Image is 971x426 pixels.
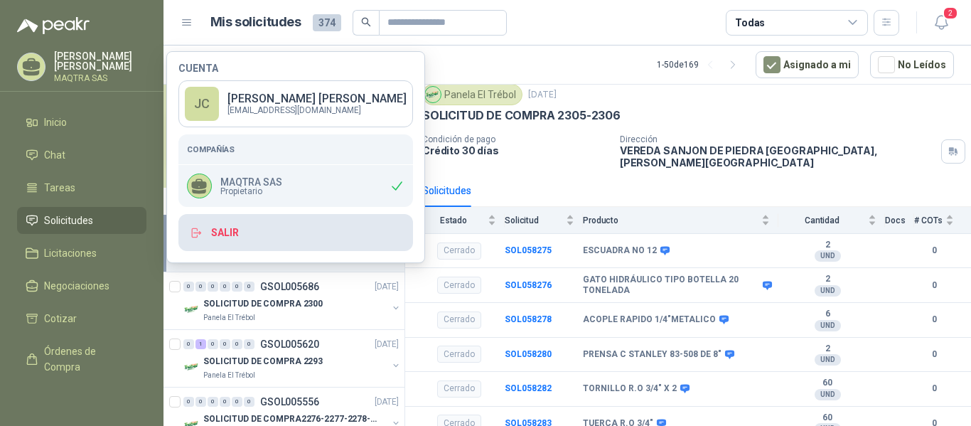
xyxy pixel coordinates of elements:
span: Solicitudes [44,213,93,228]
div: Panela El Trébol [422,84,522,105]
div: UND [815,320,841,331]
div: JC [185,87,219,121]
span: Producto [583,215,758,225]
span: Tareas [44,180,75,196]
div: 0 [220,397,230,407]
div: Cerrado [437,243,481,260]
a: SOL058280 [505,349,552,359]
span: Chat [44,147,65,163]
p: [EMAIL_ADDRESS][DOMAIN_NAME] [227,106,407,115]
th: # COTs [914,207,971,233]
th: Solicitud [505,207,583,233]
span: 374 [313,14,341,31]
div: 0 [244,282,254,292]
b: SOL058276 [505,280,552,290]
button: No Leídos [870,51,954,78]
span: 2 [943,6,958,20]
img: Company Logo [183,301,200,318]
span: Negociaciones [44,278,109,294]
b: 0 [914,382,954,395]
th: Estado [405,207,505,233]
p: Dirección [620,134,935,144]
a: Remisiones [17,386,146,413]
div: 0 [195,397,206,407]
a: Cotizar [17,305,146,332]
button: 2 [928,10,954,36]
div: 0 [220,339,230,349]
button: Salir [178,214,413,251]
p: [DATE] [528,88,557,102]
p: MAQTRA SAS [220,177,282,187]
p: Panela El Trébol [203,312,255,324]
b: ACOPLE RAPIDO 1/4"METALICO [583,314,716,326]
div: Cerrado [437,277,481,294]
span: Cantidad [778,215,865,225]
p: GSOL005556 [260,397,319,407]
div: 0 [220,282,230,292]
div: 0 [232,339,242,349]
a: Tareas [17,174,146,201]
h4: Cuenta [178,63,413,73]
b: 0 [914,279,954,292]
b: 0 [914,313,954,326]
div: UND [815,250,841,262]
span: Estado [422,215,485,225]
p: [PERSON_NAME] [PERSON_NAME] [54,51,146,71]
div: 0 [195,282,206,292]
p: SOLICITUD DE COMPRA 2300 [203,297,323,311]
h5: Compañías [187,143,404,156]
a: Chat [17,142,146,169]
p: [DATE] [375,280,399,294]
div: Todas [735,15,765,31]
span: Inicio [44,115,67,130]
a: SOL058278 [505,314,552,324]
p: VEREDA SANJON DE PIEDRA [GEOGRAPHIC_DATA] , [PERSON_NAME][GEOGRAPHIC_DATA] [620,144,935,169]
a: 0 0 0 0 0 0 GSOL005686[DATE] Company LogoSOLICITUD DE COMPRA 2300Panela El Trébol [183,278,402,324]
p: MAQTRA SAS [54,74,146,82]
a: Solicitudes [17,207,146,234]
p: GSOL005620 [260,339,319,349]
img: Logo peakr [17,17,90,34]
div: 0 [232,397,242,407]
a: 0 1 0 0 0 0 GSOL005620[DATE] Company LogoSOLICITUD DE COMPRA 2293Panela El Trébol [183,336,402,381]
th: Cantidad [778,207,885,233]
div: 1 - 50 de 169 [657,53,744,76]
p: Crédito 30 días [422,144,608,156]
a: Licitaciones [17,240,146,267]
b: 2 [778,274,876,285]
span: # COTs [914,215,943,225]
div: 0 [244,397,254,407]
div: 0 [208,339,218,349]
th: Producto [583,207,778,233]
span: Propietario [220,187,282,196]
b: ESCUADRA NO 12 [583,245,657,257]
div: 0 [244,339,254,349]
p: [DATE] [375,338,399,351]
div: UND [815,354,841,366]
b: TORNILLO R.O 3/4" X 2 [583,383,677,395]
img: Company Logo [183,358,200,376]
a: SOL058275 [505,245,552,255]
div: 1 [195,339,206,349]
b: 60 [778,378,876,389]
span: search [361,17,371,27]
div: 0 [232,282,242,292]
b: 2 [778,240,876,251]
span: Órdenes de Compra [44,344,133,375]
a: Órdenes de Compra [17,338,146,380]
b: PRENSA C STANLEY 83-508 DE 8" [583,349,721,361]
div: UND [815,389,841,400]
b: SOL058282 [505,383,552,393]
span: Licitaciones [44,245,97,261]
span: Cotizar [44,311,77,326]
div: Solicitudes [422,183,471,198]
p: [DATE] [375,395,399,409]
a: JC[PERSON_NAME] [PERSON_NAME][EMAIL_ADDRESS][DOMAIN_NAME] [178,80,413,127]
b: 60 [778,412,876,424]
b: 0 [914,244,954,257]
div: 0 [208,397,218,407]
p: GSOL005686 [260,282,319,292]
